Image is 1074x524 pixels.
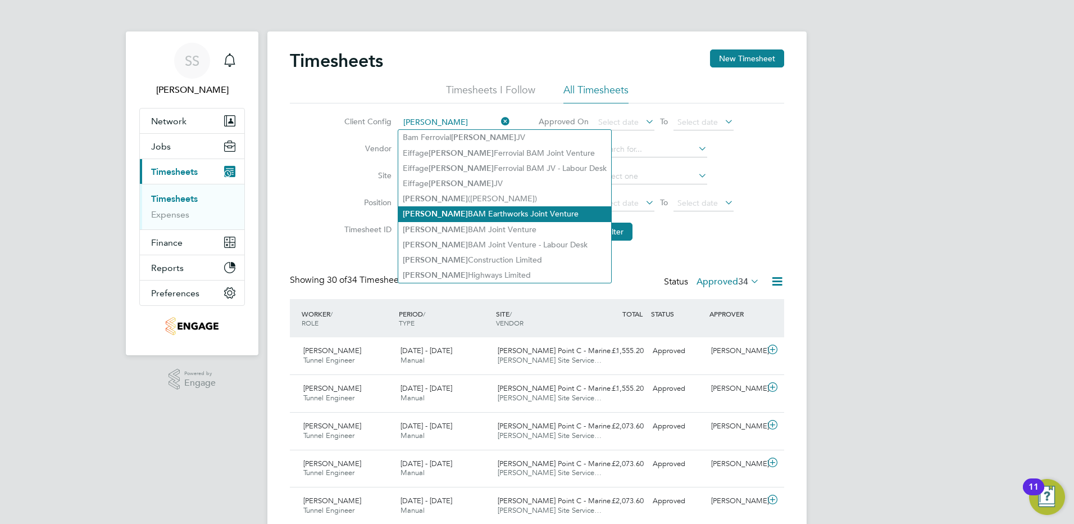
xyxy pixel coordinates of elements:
[401,421,452,431] span: [DATE] - [DATE]
[401,496,452,505] span: [DATE] - [DATE]
[598,117,639,127] span: Select date
[648,417,707,436] div: Approved
[707,455,765,473] div: [PERSON_NAME]
[166,317,218,335] img: carmichael-logo-retina.png
[303,346,361,355] span: [PERSON_NAME]
[401,459,452,468] span: [DATE] - [DATE]
[139,317,245,335] a: Go to home page
[509,309,512,318] span: /
[151,263,184,273] span: Reports
[648,342,707,360] div: Approved
[151,116,186,127] span: Network
[498,431,602,440] span: [PERSON_NAME] Site Service…
[597,142,707,157] input: Search for...
[451,133,516,142] b: [PERSON_NAME]
[597,223,632,241] button: Filter
[597,169,707,184] input: Select one
[398,237,611,252] li: BAM Joint Venture - Labour Desk
[341,224,392,234] label: Timesheet ID
[622,309,643,318] span: TOTAL
[140,281,244,305] button: Preferences
[140,159,244,184] button: Timesheets
[398,191,611,206] li: ([PERSON_NAME])
[657,114,671,129] span: To
[401,355,425,365] span: Manual
[398,146,611,161] li: Eiffage Ferrovial BAM Joint Venture
[169,369,216,390] a: Powered byEngage
[401,346,452,355] span: [DATE] - [DATE]
[498,496,618,505] span: [PERSON_NAME] Point C - Marine…
[140,134,244,159] button: Jobs
[707,342,765,360] div: [PERSON_NAME]
[1029,479,1065,515] button: Open Resource Center, 11 new notifications
[151,237,183,248] span: Finance
[303,431,354,440] span: Tunnel Engineer
[707,492,765,511] div: [PERSON_NAME]
[648,455,707,473] div: Approved
[399,318,415,327] span: TYPE
[299,304,396,333] div: WORKER
[185,53,199,68] span: SS
[498,468,602,477] span: [PERSON_NAME] Site Service…
[401,431,425,440] span: Manual
[590,380,648,398] div: £1,555.20
[303,505,354,515] span: Tunnel Engineer
[677,117,718,127] span: Select date
[151,166,198,177] span: Timesheets
[707,304,765,324] div: APPROVER
[151,141,171,152] span: Jobs
[563,83,629,103] li: All Timesheets
[140,255,244,280] button: Reports
[538,116,589,127] label: Approved On
[327,274,347,286] span: 30 of
[590,455,648,473] div: £2,073.60
[303,383,361,393] span: [PERSON_NAME]
[398,268,611,283] li: Highways Limited
[429,164,494,173] b: [PERSON_NAME]
[738,276,748,287] span: 34
[401,468,425,477] span: Manual
[140,184,244,229] div: Timesheets
[498,383,618,393] span: [PERSON_NAME] Point C - Marine…
[327,274,406,286] span: 34 Timesheets
[598,198,639,208] span: Select date
[303,393,354,403] span: Tunnel Engineer
[401,505,425,515] span: Manual
[139,83,245,97] span: Saranija Sivapalan
[341,116,392,127] label: Client Config
[140,109,244,133] button: Network
[498,355,602,365] span: [PERSON_NAME] Site Service…
[590,417,648,436] div: £2,073.60
[302,318,318,327] span: ROLE
[399,115,510,130] input: Search for...
[590,492,648,511] div: £2,073.60
[126,31,258,355] nav: Main navigation
[396,304,493,333] div: PERIOD
[710,49,784,67] button: New Timesheet
[498,505,602,515] span: [PERSON_NAME] Site Service…
[1029,487,1039,502] div: 11
[398,130,611,145] li: Bam Ferrovial JV
[429,148,494,158] b: [PERSON_NAME]
[330,309,333,318] span: /
[493,304,590,333] div: SITE
[657,195,671,210] span: To
[303,421,361,431] span: [PERSON_NAME]
[290,49,383,72] h2: Timesheets
[303,459,361,468] span: [PERSON_NAME]
[341,143,392,153] label: Vendor
[398,176,611,191] li: Eiffage JV
[151,193,198,204] a: Timesheets
[496,318,524,327] span: VENDOR
[707,380,765,398] div: [PERSON_NAME]
[498,421,618,431] span: [PERSON_NAME] Point C - Marine…
[303,355,354,365] span: Tunnel Engineer
[498,346,618,355] span: [PERSON_NAME] Point C - Marine…
[398,252,611,268] li: Construction Limited
[303,468,354,477] span: Tunnel Engineer
[403,270,468,280] b: [PERSON_NAME]
[498,459,618,468] span: [PERSON_NAME] Point C - Marine…
[184,369,216,378] span: Powered by
[648,492,707,511] div: Approved
[139,43,245,97] a: SS[PERSON_NAME]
